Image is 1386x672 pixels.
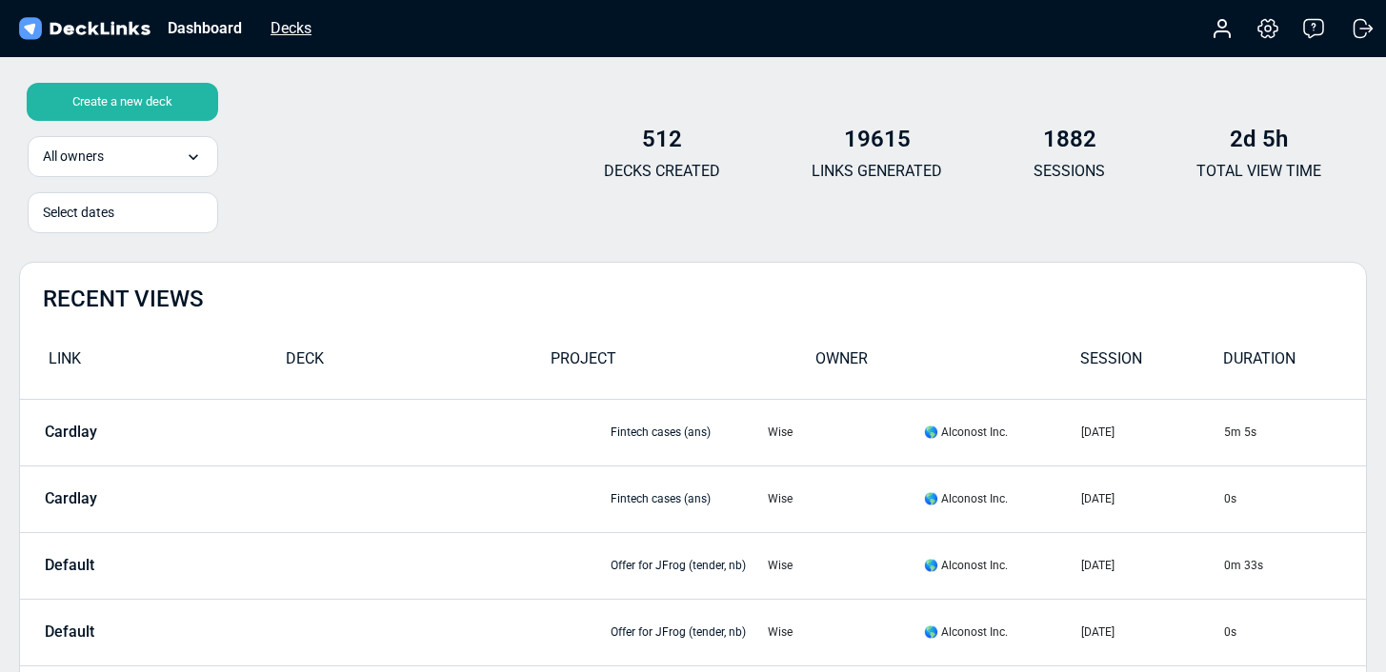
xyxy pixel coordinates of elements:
[923,532,1080,599] td: 🌎 Alconost Inc.
[812,160,942,183] p: LINKS GENERATED
[611,559,746,572] a: Offer for JFrog (tender, nb)
[43,286,204,313] h2: RECENT VIEWS
[1224,623,1365,641] div: 0s
[604,160,720,183] p: DECKS CREATED
[43,203,203,223] div: Select dates
[21,557,462,574] a: Default
[1081,424,1222,441] div: [DATE]
[21,623,462,641] a: Default
[642,126,682,152] b: 512
[28,136,218,177] div: All owners
[286,347,551,381] div: DECK
[923,599,1080,665] td: 🌎 Alconost Inc.
[261,16,321,40] div: Decks
[1081,557,1222,574] div: [DATE]
[20,347,286,381] div: LINK
[1224,490,1365,507] div: 0s
[611,425,711,439] a: Fintech cases (ans)
[1034,160,1105,183] p: SESSIONS
[1230,126,1288,152] b: 2d 5h
[15,15,153,43] img: DeckLinks
[611,625,746,639] a: Offer for JFrog (tender, nb)
[1081,623,1222,641] div: [DATE]
[611,492,711,505] a: Fintech cases (ans)
[815,347,1080,381] div: OWNER
[1224,557,1365,574] div: 0m 33s
[767,532,924,599] td: Wise
[923,465,1080,532] td: 🌎 Alconost Inc.
[1080,347,1223,381] div: SESSION
[767,599,924,665] td: Wise
[844,126,911,152] b: 19615
[45,490,97,507] p: Cardlay
[45,557,94,574] p: Default
[923,399,1080,465] td: 🌎 Alconost Inc.
[21,424,462,441] a: Cardlay
[21,490,462,507] a: Cardlay
[158,16,251,40] div: Dashboard
[1224,424,1365,441] div: 5m 5s
[767,465,924,532] td: Wise
[767,399,924,465] td: Wise
[1223,347,1366,381] div: DURATION
[551,347,815,381] div: PROJECT
[45,424,97,441] p: Cardlay
[1081,490,1222,507] div: [DATE]
[27,83,218,121] div: Create a new deck
[1196,160,1321,183] p: TOTAL VIEW TIME
[1043,126,1096,152] b: 1882
[45,623,94,641] p: Default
